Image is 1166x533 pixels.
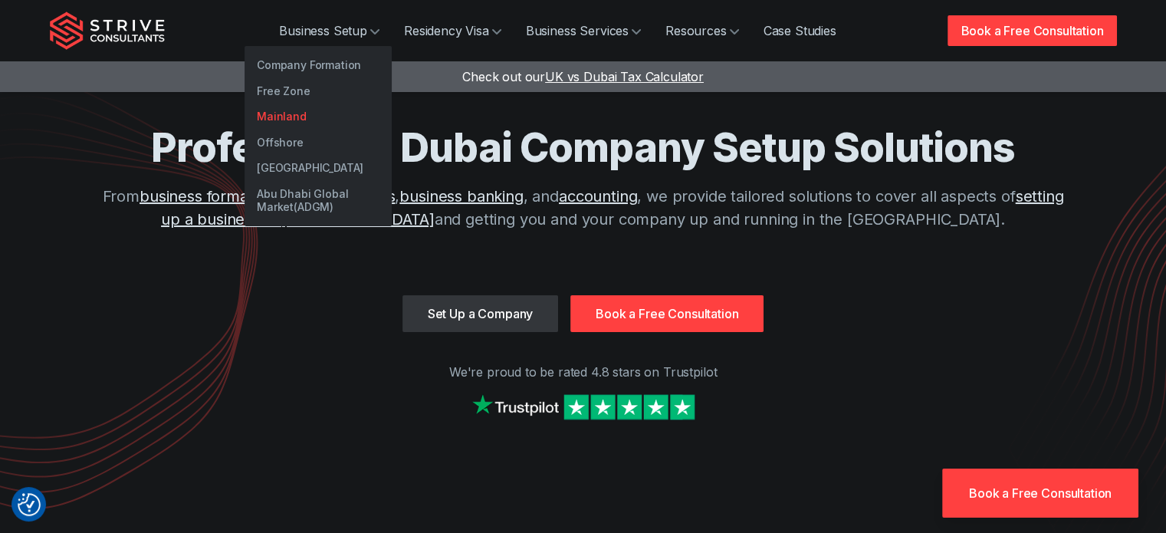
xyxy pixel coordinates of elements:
[402,295,558,332] a: Set Up a Company
[570,295,764,332] a: Book a Free Consultation
[18,493,41,516] img: Revisit consent button
[50,363,1117,381] p: We're proud to be rated 4.8 stars on Trustpilot
[751,15,849,46] a: Case Studies
[468,390,698,423] img: Strive on Trustpilot
[559,187,637,206] a: accounting
[514,15,653,46] a: Business Services
[948,15,1116,46] a: Book a Free Consultation
[399,187,523,206] a: business banking
[245,52,392,78] a: Company Formation
[93,185,1074,231] p: From , , , and , we provide tailored solutions to cover all aspects of and getting you and your c...
[245,155,392,181] a: [GEOGRAPHIC_DATA]
[18,493,41,516] button: Consent Preferences
[653,15,751,46] a: Resources
[942,469,1138,518] a: Book a Free Consultation
[93,123,1074,173] h1: Professional Dubai Company Setup Solutions
[545,69,704,84] span: UK vs Dubai Tax Calculator
[392,15,514,46] a: Residency Visa
[245,130,392,156] a: Offshore
[267,15,392,46] a: Business Setup
[245,104,392,130] a: Mainland
[50,12,165,50] img: Strive Consultants
[140,187,282,206] a: business formations
[245,78,392,104] a: Free Zone
[245,181,392,220] a: Abu Dhabi Global Market(ADGM)
[462,69,704,84] a: Check out ourUK vs Dubai Tax Calculator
